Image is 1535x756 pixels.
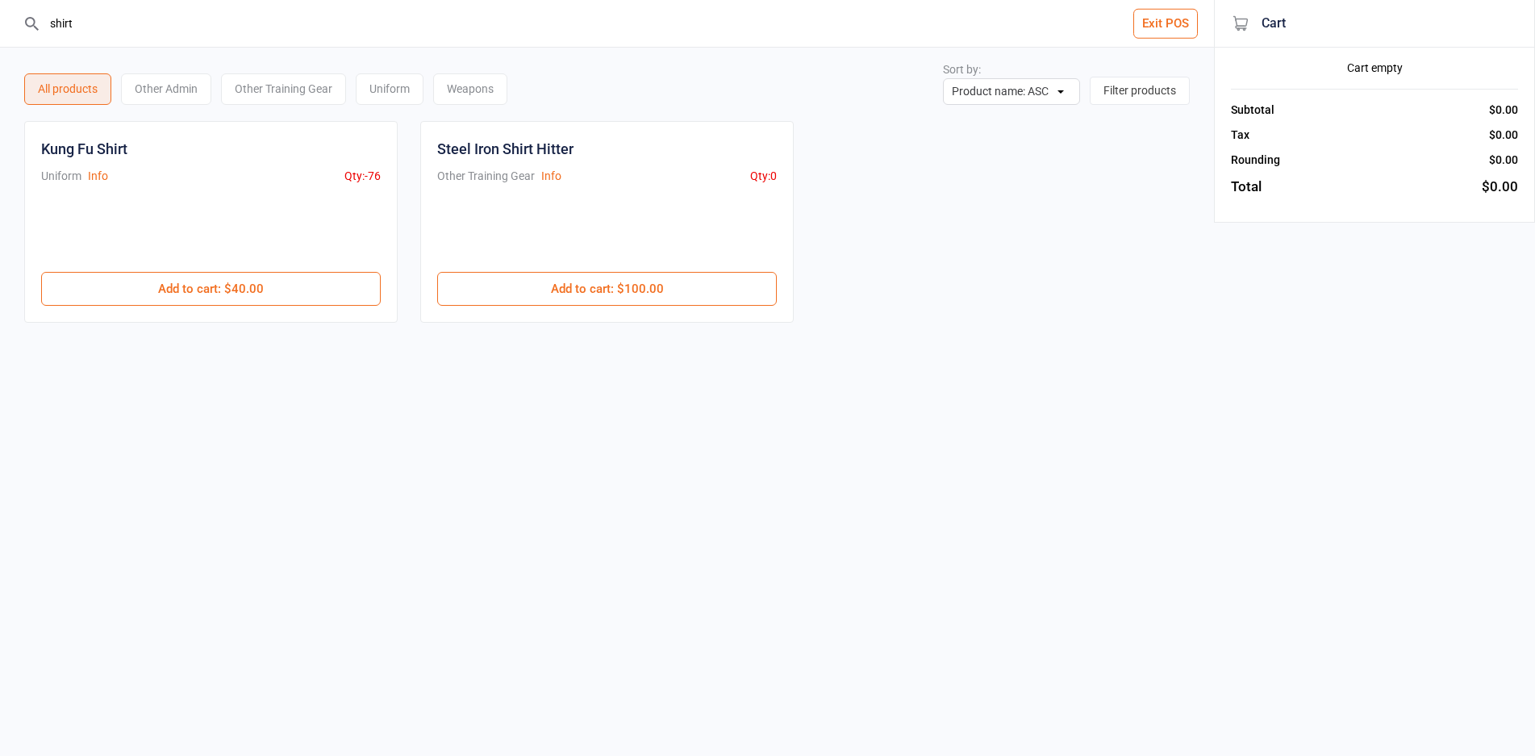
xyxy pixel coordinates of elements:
div: Qty: 0 [750,168,777,185]
div: Cart empty [1231,60,1518,77]
div: Uniform [356,73,423,105]
label: Sort by: [943,63,981,76]
div: $0.00 [1482,177,1518,198]
button: Add to cart: $100.00 [437,272,777,306]
div: Other Training Gear [221,73,346,105]
button: Filter products [1090,77,1190,105]
div: Tax [1231,127,1249,144]
button: Add to cart: $40.00 [41,272,381,306]
div: Total [1231,177,1262,198]
div: Rounding [1231,152,1280,169]
div: Subtotal [1231,102,1274,119]
div: Weapons [433,73,507,105]
div: Uniform [41,168,81,185]
button: Info [541,168,561,185]
div: $0.00 [1489,102,1518,119]
div: Qty: -76 [344,168,381,185]
div: All products [24,73,111,105]
div: $0.00 [1489,127,1518,144]
div: Kung Fu Shirt [41,138,127,160]
div: Other Training Gear [437,168,535,185]
button: Exit POS [1133,9,1198,39]
div: Other Admin [121,73,211,105]
button: Info [88,168,108,185]
div: $0.00 [1489,152,1518,169]
div: Steel Iron Shirt Hitter [437,138,574,160]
